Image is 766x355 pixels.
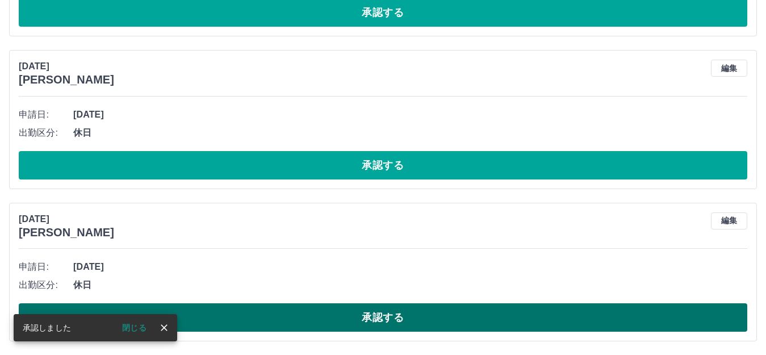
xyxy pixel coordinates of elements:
[19,108,73,122] span: 申請日:
[19,126,73,140] span: 出勤区分:
[19,212,114,226] p: [DATE]
[73,260,747,274] span: [DATE]
[19,73,114,86] h3: [PERSON_NAME]
[711,212,747,229] button: 編集
[23,318,71,338] div: 承認しました
[19,226,114,239] h3: [PERSON_NAME]
[73,278,747,292] span: 休日
[19,278,73,292] span: 出勤区分:
[156,319,173,336] button: close
[73,126,747,140] span: 休日
[73,108,747,122] span: [DATE]
[19,303,747,332] button: 承認する
[113,319,156,336] button: 閉じる
[711,60,747,77] button: 編集
[19,151,747,179] button: 承認する
[19,60,114,73] p: [DATE]
[19,260,73,274] span: 申請日:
